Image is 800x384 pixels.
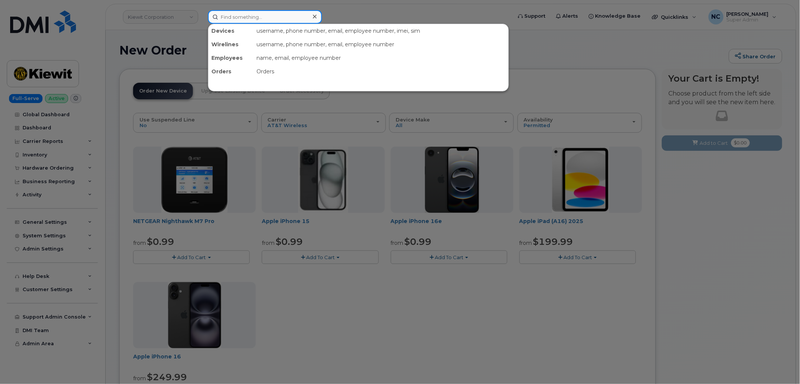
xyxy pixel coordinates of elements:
div: Devices [208,24,254,38]
div: Employees [208,51,254,65]
div: name, email, employee number [254,51,509,65]
div: username, phone number, email, employee number [254,38,509,51]
iframe: Messenger Launcher [767,351,794,378]
div: username, phone number, email, employee number, imei, sim [254,24,509,38]
div: Orders [254,65,509,78]
div: Orders [208,65,254,78]
div: Wirelines [208,38,254,51]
